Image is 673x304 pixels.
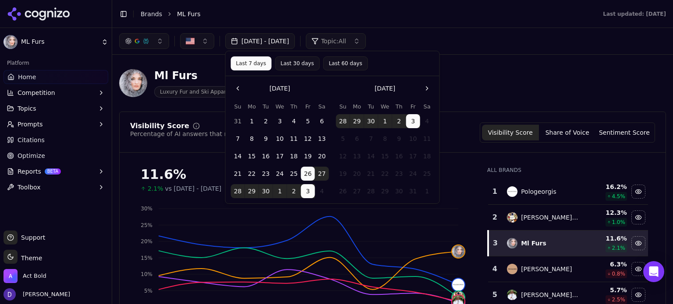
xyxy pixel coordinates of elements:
[141,271,152,277] tspan: 10%
[488,231,648,256] tr: 3ml fursMl Furs11.6%2.1%Hide ml furs data
[378,102,392,111] th: Wednesday
[4,35,18,49] img: ML Furs
[631,236,645,250] button: Hide ml furs data
[603,10,666,17] div: Last updated: [DATE]
[23,272,46,280] span: Act Bold
[4,70,108,84] a: Home
[287,167,301,181] button: Thursday, September 25th, 2025
[259,102,273,111] th: Tuesday
[4,117,108,131] button: Prompts
[315,132,329,146] button: Saturday, September 13th, 2025
[165,184,222,193] span: vs [DATE] - [DATE]
[521,239,546,248] div: Ml Furs
[186,37,195,45] img: United States
[406,114,420,128] button: Today, Friday, October 3rd, 2025, selected
[612,193,625,200] span: 4.5 %
[521,213,579,222] div: [PERSON_NAME] Furs
[488,256,648,282] tr: 4yves salomon[PERSON_NAME]6.3%0.8%Hide yves salomon data
[301,102,315,111] th: Friday
[336,114,350,128] button: Sunday, September 28th, 2025, selected
[492,186,498,197] div: 1
[18,120,43,129] span: Prompts
[141,167,470,182] div: 11.6%
[275,56,319,70] button: Last 30 days
[301,184,315,198] button: Today, Friday, October 3rd, 2025, selected
[4,149,108,163] a: Optimize
[231,102,329,198] table: September 2025
[631,288,645,302] button: Hide marc kaufman furs data
[507,186,517,197] img: pologeorgis
[231,184,245,198] button: Sunday, September 28th, 2025, selected
[586,286,627,294] div: 5.7 %
[18,255,42,262] span: Theme
[364,114,378,128] button: Tuesday, September 30th, 2025, selected
[488,179,648,205] tr: 1pologeorgisPologeorgis16.2%4.5%Hide pologeorgis data
[301,167,315,181] button: Friday, September 26th, 2025, selected
[245,114,259,128] button: Monday, September 1st, 2025
[245,149,259,163] button: Monday, September 15th, 2025
[287,149,301,163] button: Thursday, September 18th, 2025
[612,245,625,252] span: 2.1 %
[521,265,572,273] div: [PERSON_NAME]
[273,102,287,111] th: Wednesday
[177,10,201,18] span: ML Furs
[144,288,152,294] tspan: 5%
[301,114,315,128] button: Friday, September 5th, 2025
[452,279,464,291] img: pologeorgis
[259,184,273,198] button: Tuesday, September 30th, 2025, selected
[18,73,36,81] span: Home
[631,210,645,224] button: Hide henig furs data
[507,264,517,274] img: yves salomon
[420,81,434,95] button: Go to the Next Month
[231,114,245,128] button: Sunday, August 31st, 2025
[487,167,648,174] div: All Brands
[18,136,45,144] span: Citations
[452,245,464,258] img: ml furs
[4,133,108,147] a: Citations
[350,102,364,111] th: Monday
[631,262,645,276] button: Hide yves salomon data
[231,81,245,95] button: Go to the Previous Month
[350,114,364,128] button: Monday, September 29th, 2025, selected
[21,38,98,46] span: ML Furs
[539,125,596,140] button: Share of Voice
[130,129,285,138] div: Percentage of AI answers that mention your brand
[245,102,259,111] th: Monday
[259,114,273,128] button: Tuesday, September 2nd, 2025
[631,185,645,199] button: Hide pologeorgis data
[420,102,434,111] th: Saturday
[521,187,556,196] div: Pologeorgis
[392,114,406,128] button: Thursday, October 2nd, 2025, selected
[596,125,653,140] button: Sentiment Score
[273,184,287,198] button: Wednesday, October 1st, 2025, selected
[18,104,36,113] span: Topics
[378,114,392,128] button: Wednesday, October 1st, 2025, selected
[315,102,329,111] th: Saturday
[4,101,108,115] button: Topics
[643,261,664,282] div: Open Intercom Messenger
[225,33,295,49] button: [DATE] - [DATE]
[154,69,237,83] div: Ml Furs
[141,222,152,228] tspan: 25%
[315,167,329,181] button: Saturday, September 27th, 2025, selected
[18,151,45,160] span: Optimize
[4,180,108,194] button: Toolbox
[492,212,498,223] div: 2
[612,270,625,277] span: 0.8 %
[586,182,627,191] div: 16.2 %
[507,238,517,248] img: ml furs
[482,125,539,140] button: Visibility Score
[141,10,162,17] a: Brands
[141,206,152,212] tspan: 30%
[612,219,625,226] span: 1.0 %
[273,114,287,128] button: Wednesday, September 3rd, 2025
[287,114,301,128] button: Thursday, September 4th, 2025
[4,164,108,178] button: ReportsBETA
[287,184,301,198] button: Thursday, October 2nd, 2025, selected
[130,122,189,129] div: Visibility Score
[273,132,287,146] button: Wednesday, September 10th, 2025
[18,88,55,97] span: Competition
[287,102,301,111] th: Thursday
[392,102,406,111] th: Thursday
[231,102,245,111] th: Sunday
